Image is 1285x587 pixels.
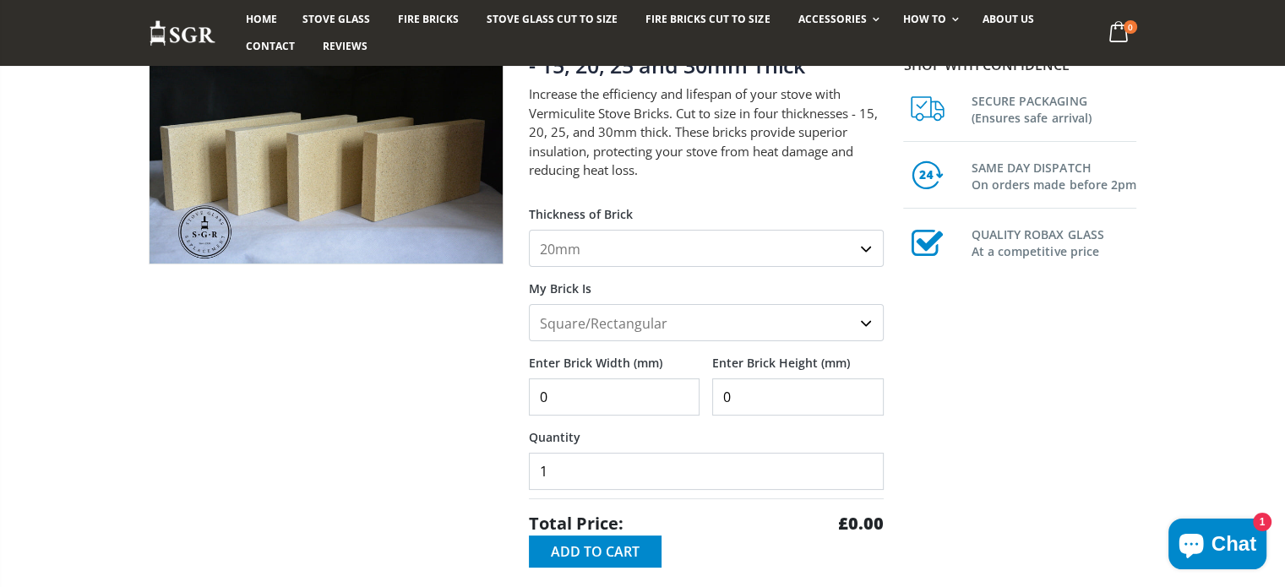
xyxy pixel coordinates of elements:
h3: QUALITY ROBAX GLASS At a competitive price [971,223,1136,260]
span: Reviews [323,39,368,53]
h3: SECURE PACKAGING (Ensures safe arrival) [971,90,1136,127]
a: How To [890,6,967,33]
span: Home [246,12,277,26]
a: About us [970,6,1047,33]
span: Accessories [798,12,866,26]
span: How To [903,12,946,26]
label: Thickness of Brick [529,193,884,223]
a: Home [233,6,290,33]
a: Fire Bricks Cut To Size [633,6,782,33]
h3: SAME DAY DISPATCH On orders made before 2pm [971,156,1136,193]
span: Total Price: [529,512,623,535]
a: Accessories [785,6,887,33]
a: Stove Glass Cut To Size [474,6,630,33]
label: Enter Brick Width (mm) [529,341,700,372]
button: Add to Cart [529,535,662,568]
span: Contact [246,39,295,53]
label: Enter Brick Height (mm) [712,341,884,372]
img: 4_fire_bricks_70eb2ac5-0efe-43c4-b3f7-1322dae441b2_800x_crop_center.jpeg [150,28,503,263]
a: Contact [233,33,308,60]
img: Stove Glass Replacement [149,19,216,47]
span: Stove Glass [302,12,370,26]
span: Fire Bricks [398,12,459,26]
span: Fire Bricks Cut To Size [645,12,770,26]
inbox-online-store-chat: Shopify online store chat [1163,519,1271,573]
strong: £0.00 [838,512,884,535]
span: Add to Cart [551,542,640,561]
span: Stove Glass Cut To Size [487,12,618,26]
label: Quantity [529,416,884,446]
a: Reviews [310,33,380,60]
a: 0 [1102,17,1136,50]
p: Increase the efficiency and lifespan of your stove with Vermiculite Stove Bricks. Cut to size in ... [529,84,884,180]
a: Stove Glass [290,6,383,33]
span: 0 [1124,20,1137,34]
a: Fire Bricks [385,6,471,33]
label: My Brick Is [529,267,884,297]
span: About us [983,12,1034,26]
